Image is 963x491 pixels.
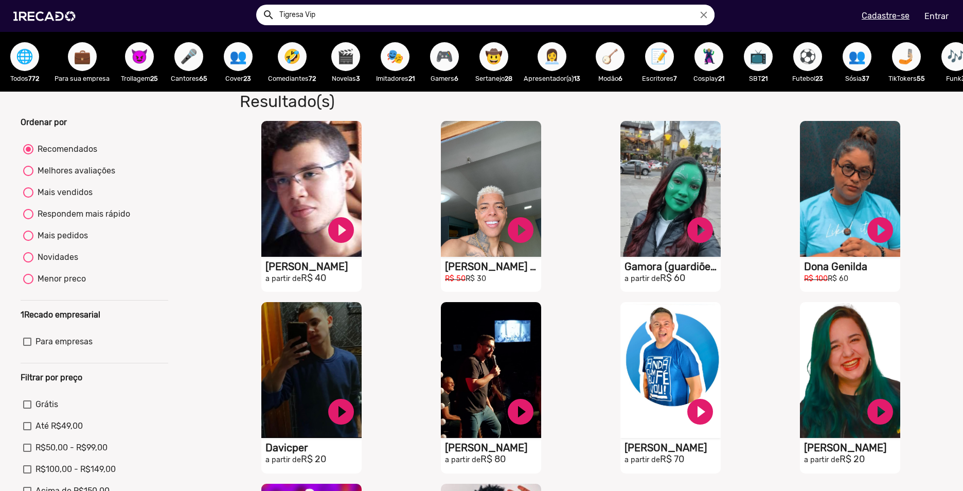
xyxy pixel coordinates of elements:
video: S1RECADO vídeos dedicados para fãs e empresas [800,302,900,438]
a: play_circle_filled [326,215,356,246]
small: a partir de [265,455,301,464]
b: 772 [28,75,39,82]
span: 🤳🏼 [898,42,915,71]
button: 🤳🏼 [892,42,921,71]
p: Novelas [326,74,365,83]
a: play_circle_filled [865,396,896,427]
span: 🎭 [386,42,404,71]
small: R$ 60 [828,274,848,283]
b: 6 [618,75,622,82]
a: play_circle_filled [505,396,536,427]
p: Modão [591,74,630,83]
span: 🤣 [283,42,301,71]
b: 7 [673,75,677,82]
u: Cadastre-se [862,11,909,21]
button: 🤠 [479,42,508,71]
span: 📺 [750,42,767,71]
span: 💼 [74,42,91,71]
video: S1RECADO vídeos dedicados para fãs e empresas [441,121,541,257]
p: Imitadores [376,74,415,83]
h1: Dona Genilda [804,260,900,273]
span: 👥 [848,42,866,71]
button: 👥 [224,42,253,71]
div: Novidades [33,251,78,264]
small: a partir de [445,455,480,464]
p: TikTokers [887,74,926,83]
div: Menor preco [33,273,86,285]
p: Futebol [788,74,827,83]
button: 🤣 [278,42,307,71]
p: Escritores [640,74,679,83]
p: SBT [739,74,778,83]
small: a partir de [625,274,660,283]
h2: R$ 60 [625,273,721,284]
h1: [PERSON_NAME] [804,442,900,454]
span: Para empresas [35,336,93,348]
h2: R$ 70 [625,454,721,465]
p: Apresentador(a) [524,74,580,83]
span: 🎮 [436,42,453,71]
button: 😈 [125,42,154,71]
b: 3 [356,75,360,82]
span: R$100,00 - R$149,00 [35,463,116,476]
button: 📝 [645,42,674,71]
span: 👥 [229,42,247,71]
video: S1RECADO vídeos dedicados para fãs e empresas [800,121,900,257]
h1: [PERSON_NAME] [265,260,362,273]
span: 👩‍💼 [543,42,561,71]
b: 25 [150,75,158,82]
b: 21 [718,75,724,82]
span: 🌐 [16,42,33,71]
a: play_circle_filled [865,215,896,246]
h1: Resultado(s) [232,92,695,111]
div: Respondem mais rápido [33,208,130,220]
span: 🦹🏼‍♀️ [700,42,718,71]
button: 🪕 [596,42,625,71]
b: 23 [815,75,823,82]
h2: R$ 20 [265,454,362,465]
small: R$ 50 [445,274,466,283]
p: Sósia [837,74,877,83]
button: 🎭 [381,42,409,71]
a: play_circle_filled [326,396,356,427]
b: Filtrar por preço [21,373,82,382]
video: S1RECADO vídeos dedicados para fãs e empresas [441,302,541,438]
a: play_circle_filled [685,396,716,427]
h2: R$ 80 [445,454,541,465]
input: Pesquisar... [272,5,715,25]
p: Cover [219,74,258,83]
a: Entrar [918,7,955,25]
video: S1RECADO vídeos dedicados para fãs e empresas [261,121,362,257]
b: 21 [408,75,415,82]
i: close [698,9,709,21]
div: Recomendados [33,143,97,155]
p: Comediantes [268,74,316,83]
span: 🪕 [601,42,619,71]
button: 🦹🏼‍♀️ [694,42,723,71]
small: R$ 30 [466,274,486,283]
b: 23 [243,75,251,82]
b: 65 [199,75,207,82]
b: 21 [761,75,768,82]
b: 13 [574,75,580,82]
span: 🎤 [180,42,198,71]
p: Cosplay [689,74,728,83]
b: 37 [862,75,869,82]
small: R$ 100 [804,274,828,283]
h1: Gamora (guardiões Da Galáxia) [625,260,721,273]
button: ⚽ [793,42,822,71]
span: Grátis [35,398,58,411]
a: play_circle_filled [505,215,536,246]
button: 👩‍💼 [538,42,566,71]
small: a partir de [265,274,301,283]
p: Gamers [425,74,464,83]
button: Example home icon [259,5,277,23]
small: a partir de [625,455,660,464]
video: S1RECADO vídeos dedicados para fãs e empresas [261,302,362,438]
p: Trollagem [120,74,159,83]
p: Para sua empresa [55,74,110,83]
div: Melhores avaliações [33,165,115,177]
button: 📺 [744,42,773,71]
span: R$50,00 - R$99,00 [35,442,108,454]
h1: [PERSON_NAME] Mc [PERSON_NAME] [445,260,541,273]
